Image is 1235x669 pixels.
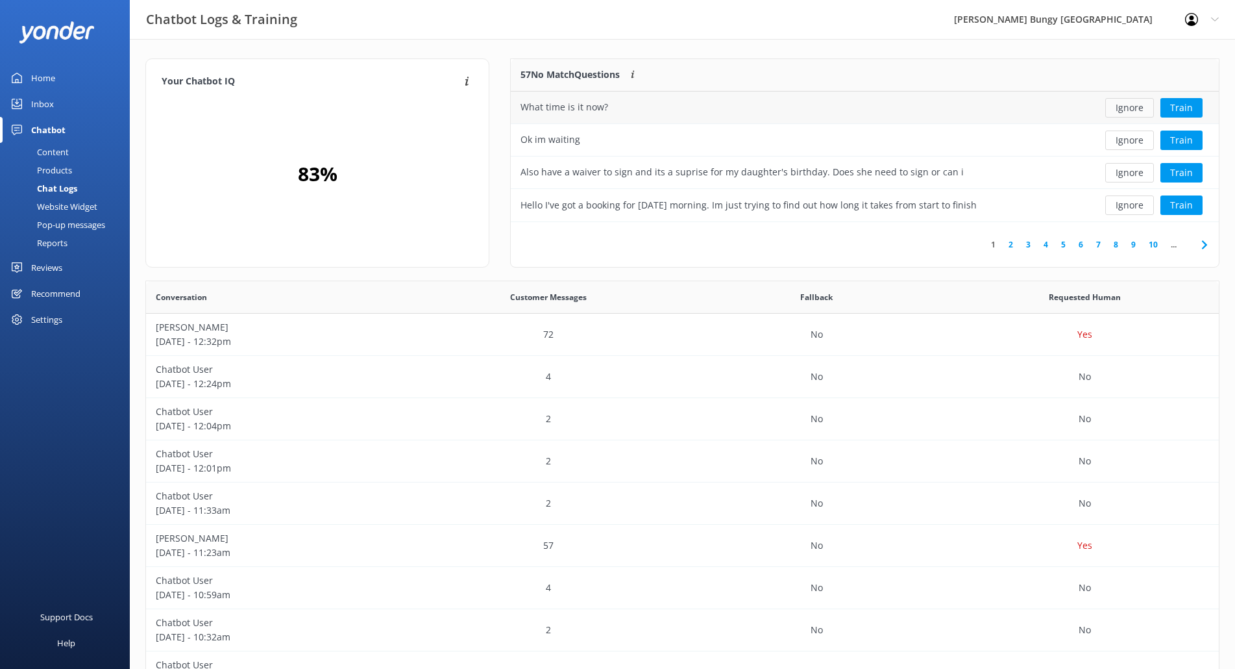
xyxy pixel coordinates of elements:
div: Website Widget [8,197,97,216]
span: ... [1164,238,1183,251]
button: Train [1160,163,1203,183]
a: 3 [1020,238,1037,251]
p: [DATE] - 10:59am [156,588,404,602]
div: row [146,314,1219,356]
p: No [1079,370,1091,384]
p: [DATE] - 11:33am [156,503,404,518]
div: Hello I've got a booking for [DATE] morning. Im just trying to find out how long it takes from st... [520,198,977,212]
p: No [1079,623,1091,637]
button: Ignore [1105,163,1154,183]
a: Website Widget [8,197,130,216]
p: Chatbot User [156,489,404,503]
div: row [511,92,1219,124]
h2: 83 % [298,158,337,190]
p: No [811,454,823,468]
a: Pop-up messages [8,216,130,234]
p: 4 [546,581,551,595]
span: Customer Messages [510,291,587,303]
p: No [811,623,823,637]
a: Chat Logs [8,179,130,197]
div: Reviews [31,255,62,281]
p: [PERSON_NAME] [156,320,404,334]
div: row [146,398,1219,440]
div: row [146,483,1219,525]
button: Ignore [1105,196,1154,215]
div: Ok im waiting [520,133,580,147]
p: No [811,370,823,384]
p: No [811,538,823,553]
p: [DATE] - 12:01pm [156,461,404,475]
p: [PERSON_NAME] [156,531,404,546]
p: No [1079,496,1091,511]
p: Chatbot User [156,405,404,419]
p: [DATE] - 10:32am [156,630,404,644]
p: Chatbot User [156,574,404,588]
div: row [146,356,1219,398]
div: Help [57,630,75,656]
p: Chatbot User [156,362,404,377]
p: Yes [1077,538,1092,553]
p: No [811,496,823,511]
p: 2 [546,623,551,637]
p: No [1079,412,1091,426]
a: Products [8,161,130,179]
div: grid [511,92,1219,221]
span: Fallback [800,291,833,303]
div: row [146,609,1219,651]
div: row [146,440,1219,483]
div: Settings [31,307,62,333]
span: Requested Human [1049,291,1121,303]
p: 2 [546,412,551,426]
div: row [146,525,1219,567]
div: Also have a waiver to sign and its a suprise for my daughter's birthday. Does she need to sign or... [520,165,964,179]
div: row [146,567,1219,609]
div: Chat Logs [8,179,77,197]
button: Ignore [1105,98,1154,118]
p: Chatbot User [156,447,404,461]
p: 2 [546,496,551,511]
div: Chatbot [31,117,66,143]
p: 57 [543,538,554,553]
div: row [511,124,1219,157]
p: [DATE] - 12:32pm [156,334,404,349]
a: 5 [1055,238,1072,251]
p: 57 No Match Questions [520,68,620,82]
p: No [811,412,823,426]
h3: Chatbot Logs & Training [146,9,297,30]
div: Home [31,65,55,91]
div: Pop-up messages [8,216,105,234]
button: Train [1160,98,1203,118]
div: Inbox [31,91,54,117]
h4: Your Chatbot IQ [162,75,461,89]
div: Support Docs [40,604,93,630]
p: [DATE] - 12:24pm [156,377,404,391]
img: yonder-white-logo.png [19,21,94,43]
div: Content [8,143,69,161]
span: Conversation [156,291,207,303]
div: row [511,157,1219,189]
div: row [511,189,1219,221]
div: Reports [8,234,67,252]
p: No [1079,581,1091,595]
div: Recommend [31,281,80,307]
a: 2 [1002,238,1020,251]
p: No [811,581,823,595]
p: [DATE] - 11:23am [156,546,404,560]
a: 6 [1072,238,1090,251]
button: Train [1160,196,1203,215]
p: Yes [1077,327,1092,342]
a: Content [8,143,130,161]
a: 9 [1125,238,1142,251]
a: 4 [1037,238,1055,251]
button: Train [1160,131,1203,150]
p: No [811,327,823,342]
a: 1 [984,238,1002,251]
a: 8 [1107,238,1125,251]
button: Ignore [1105,131,1154,150]
p: Chatbot User [156,616,404,630]
div: Products [8,161,72,179]
p: 2 [546,454,551,468]
a: 7 [1090,238,1107,251]
p: [DATE] - 12:04pm [156,419,404,433]
p: No [1079,454,1091,468]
